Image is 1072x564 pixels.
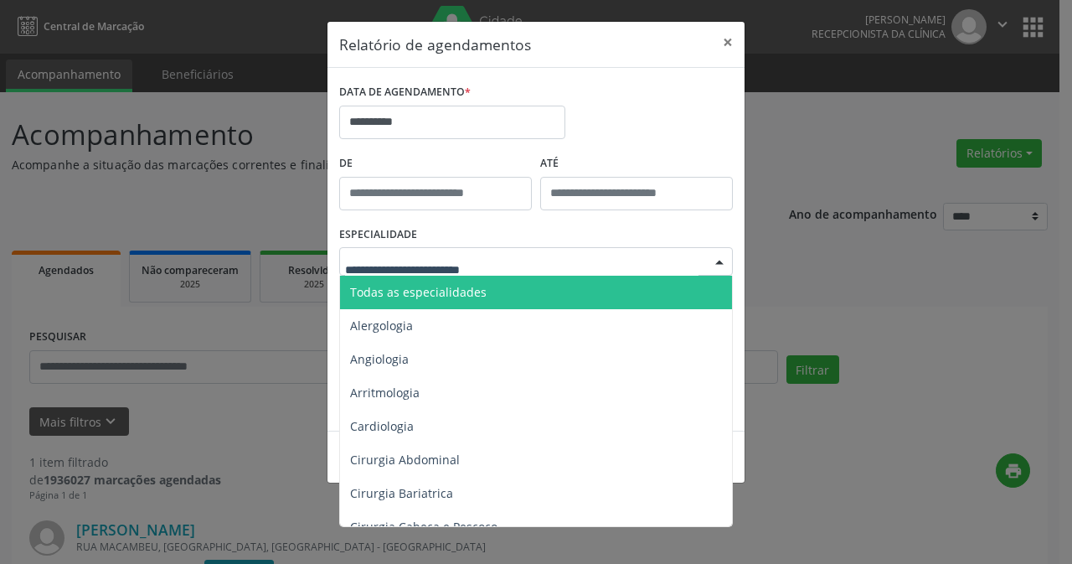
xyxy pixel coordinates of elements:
[350,519,497,535] span: Cirurgia Cabeça e Pescoço
[350,385,420,401] span: Arritmologia
[350,452,460,468] span: Cirurgia Abdominal
[339,222,417,248] label: ESPECIALIDADE
[339,80,471,106] label: DATA DE AGENDAMENTO
[711,22,745,63] button: Close
[339,34,531,55] h5: Relatório de agendamentos
[350,284,487,300] span: Todas as especialidades
[350,318,413,334] span: Alergologia
[350,418,414,434] span: Cardiologia
[540,151,733,177] label: ATÉ
[339,151,532,177] label: De
[350,485,453,501] span: Cirurgia Bariatrica
[350,351,409,367] span: Angiologia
